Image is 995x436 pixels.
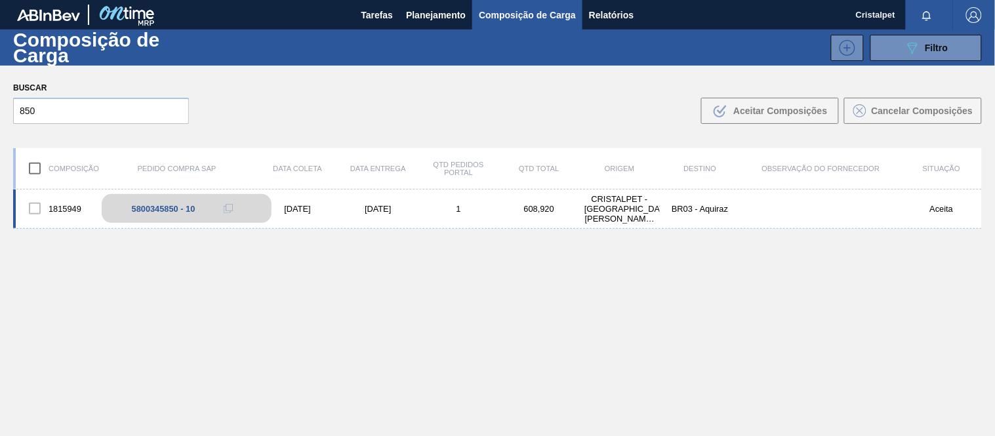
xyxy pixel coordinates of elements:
[870,35,982,61] button: Filtro
[418,204,499,214] div: 1
[361,7,393,23] span: Tarefas
[901,204,982,214] div: Aceita
[701,98,839,124] button: Aceitar Composições
[479,7,576,23] span: Composição de Carga
[901,165,982,172] div: Situação
[966,7,982,23] img: Logout
[844,98,982,124] button: Cancelar Composições
[17,9,80,21] img: TNhmsLtSVTkK8tSr43FrP2fwEKptu5GPRR3wAAAABJRU5ErkJggg==
[906,6,948,24] button: Notificações
[215,201,241,216] div: Copiar
[499,204,580,214] div: 608,920
[925,43,948,53] span: Filtro
[824,35,864,61] div: Nova Composição
[13,79,189,98] label: Buscar
[418,161,499,176] div: Qtd Pedidos Portal
[660,165,741,172] div: Destino
[16,195,96,222] div: 1815949
[257,204,338,214] div: [DATE]
[660,204,741,214] div: BR03 - Aquiraz
[741,165,902,172] div: Observação do Fornecedor
[499,165,580,172] div: Qtd Total
[338,204,418,214] div: [DATE]
[589,7,634,23] span: Relatórios
[872,106,973,116] span: Cancelar Composições
[257,165,338,172] div: Data coleta
[733,106,827,116] span: Aceitar Composições
[16,155,96,182] div: Composição
[579,194,660,224] div: CRISTALPET - CABO DE SANTO AGOSTINHO (PE)
[132,204,195,214] div: 5800345850 - 10
[406,7,466,23] span: Planejamento
[13,32,220,62] h1: Composição de Carga
[338,165,418,172] div: Data entrega
[579,165,660,172] div: Origem
[96,165,258,172] div: Pedido Compra SAP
